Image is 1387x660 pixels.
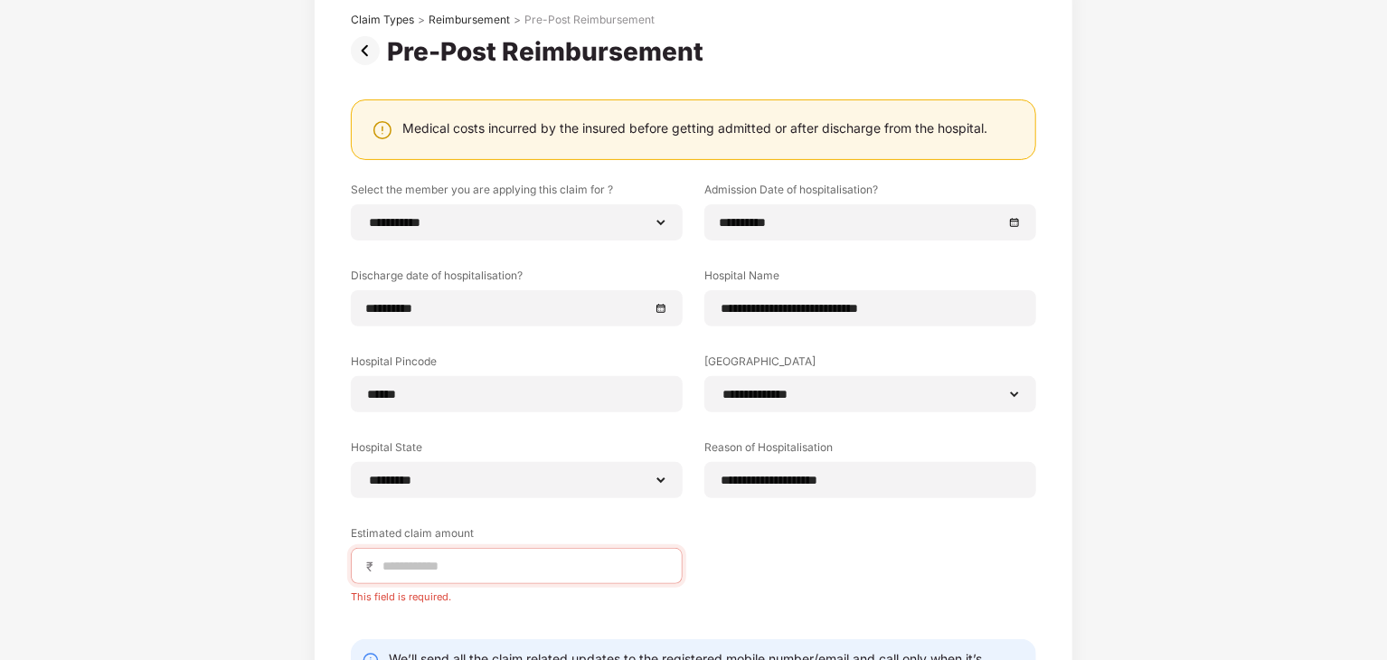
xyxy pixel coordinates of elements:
[351,439,683,462] label: Hospital State
[351,354,683,376] label: Hospital Pincode
[351,13,414,27] div: Claim Types
[704,182,1036,204] label: Admission Date of hospitalisation?
[351,182,683,204] label: Select the member you are applying this claim for ?
[387,36,711,67] div: Pre-Post Reimbursement
[402,119,987,137] div: Medical costs incurred by the insured before getting admitted or after discharge from the hospital.
[351,36,387,65] img: svg+xml;base64,PHN2ZyBpZD0iUHJldi0zMngzMiIgeG1sbnM9Imh0dHA6Ly93d3cudzMub3JnLzIwMDAvc3ZnIiB3aWR0aD...
[429,13,510,27] div: Reimbursement
[704,354,1036,376] label: [GEOGRAPHIC_DATA]
[514,13,521,27] div: >
[704,268,1036,290] label: Hospital Name
[418,13,425,27] div: >
[372,119,393,141] img: svg+xml;base64,PHN2ZyBpZD0iV2FybmluZ18tXzI0eDI0IiBkYXRhLW5hbWU9Ildhcm5pbmcgLSAyNHgyNCIgeG1sbnM9Im...
[704,439,1036,462] label: Reason of Hospitalisation
[351,268,683,290] label: Discharge date of hospitalisation?
[366,558,381,575] span: ₹
[524,13,655,27] div: Pre-Post Reimbursement
[351,584,683,603] div: This field is required.
[351,525,683,548] label: Estimated claim amount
